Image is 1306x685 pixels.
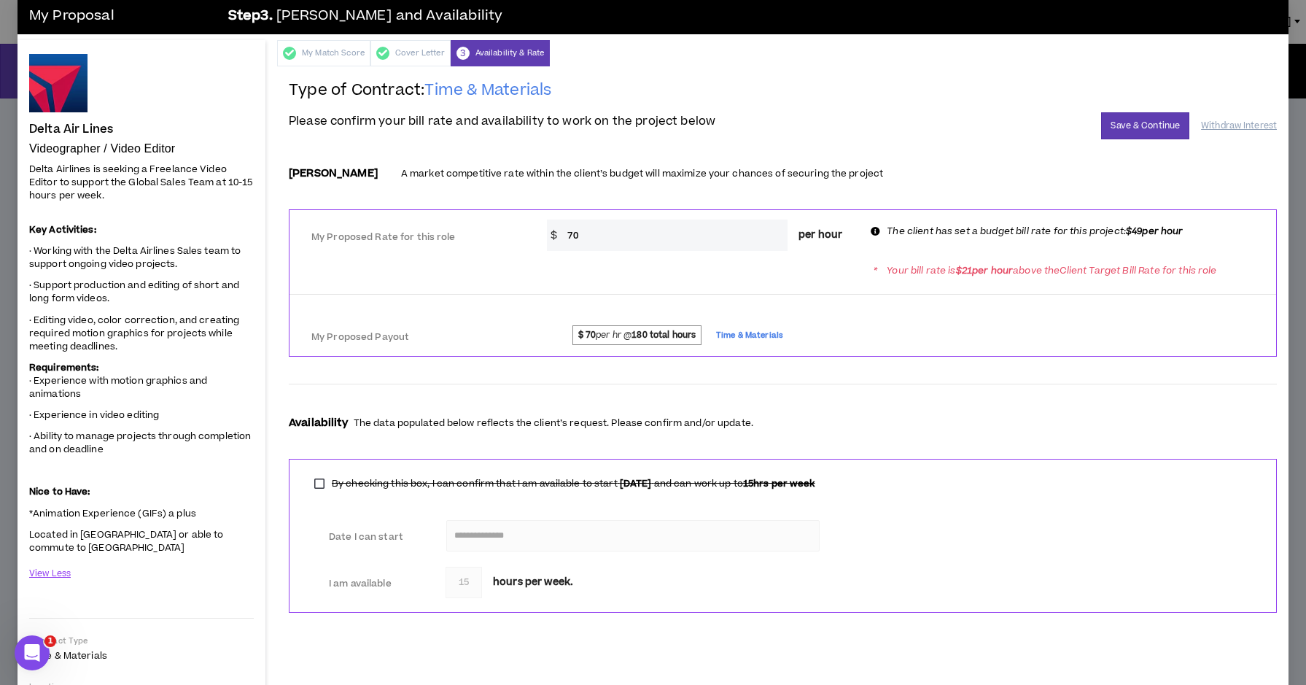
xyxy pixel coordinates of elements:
label: My Proposed Payout [311,325,514,350]
span: · Ability to manage projects through completion and on deadline [29,430,251,456]
label: Date I can start [329,525,413,550]
span: $ [547,220,561,251]
strong: $ 21 per hour [956,264,1014,277]
b: 15 hrs per week [743,477,815,490]
h4: Delta Air Lines [29,123,113,136]
button: Save & Continue [1101,112,1189,139]
strong: 180 total hours [631,329,696,341]
h3: [PERSON_NAME] [289,168,378,180]
strong: $ 70 [578,329,596,341]
button: Withdraw Interest [1201,113,1277,139]
b: $49 per hour [1126,225,1183,238]
span: Time & Materials [716,327,783,343]
span: · Editing video, color correction, and creating required motion graphics for projects while meeti... [29,314,239,353]
label: I am available [329,571,413,597]
span: per hour [798,228,842,243]
label: My Proposed Rate for this role [311,225,514,250]
p: Your bill rate is above the Client Target Bill Rate for this role [887,264,1216,278]
span: · Working with the Delta Airlines Sales team to support ongoing video projects. [29,244,241,271]
span: *Animation Experience (GIFs) a plus [29,507,196,520]
div: Cover Letter [370,40,451,66]
iframe: Intercom live chat [15,635,50,670]
p: Videographer / Video Editor [29,142,254,156]
strong: Requirements: [29,361,98,374]
span: · Support production and editing of short and long form videos. [29,279,239,305]
button: View Less [29,561,71,587]
strong: Nice to Have: [29,485,90,498]
span: [PERSON_NAME] and Availability [276,6,503,27]
b: [DATE] [618,477,654,490]
p: Contract Type [29,635,254,646]
span: Please confirm your bill rate and availability to work on the project below [289,112,715,130]
span: hours per week. [493,575,573,590]
p: The data populated below reflects the client’s request. Please confirm and/or update. [354,417,753,430]
b: Step 3 . [228,6,273,27]
span: 1 [44,635,56,647]
span: Time & Materials [424,80,551,101]
h2: Type of Contract: [289,80,1277,112]
div: My Match Score [277,40,370,66]
span: Delta Airlines is seeking a Freelance Video Editor to support the Global Sales Team at 10-15 hour... [29,163,252,202]
h3: Availability [289,417,348,430]
p: A market competitive rate within the client’s budget will maximize your chances of securing the p... [401,167,883,181]
span: By checking this box, I can confirm that I am available to start and can work up to [332,477,815,490]
span: Located in [GEOGRAPHIC_DATA] or able to commute to [GEOGRAPHIC_DATA] [29,528,223,554]
span: · Experience with motion graphics and animations [29,374,207,400]
strong: Key Activities: [29,223,96,236]
p: Time & Materials [29,649,254,662]
span: per hr @ [572,325,701,344]
span: · Experience in video editing [29,409,159,422]
h3: My Proposal [29,1,219,31]
p: The client has set a budget bill rate for this project: [887,225,1183,239]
